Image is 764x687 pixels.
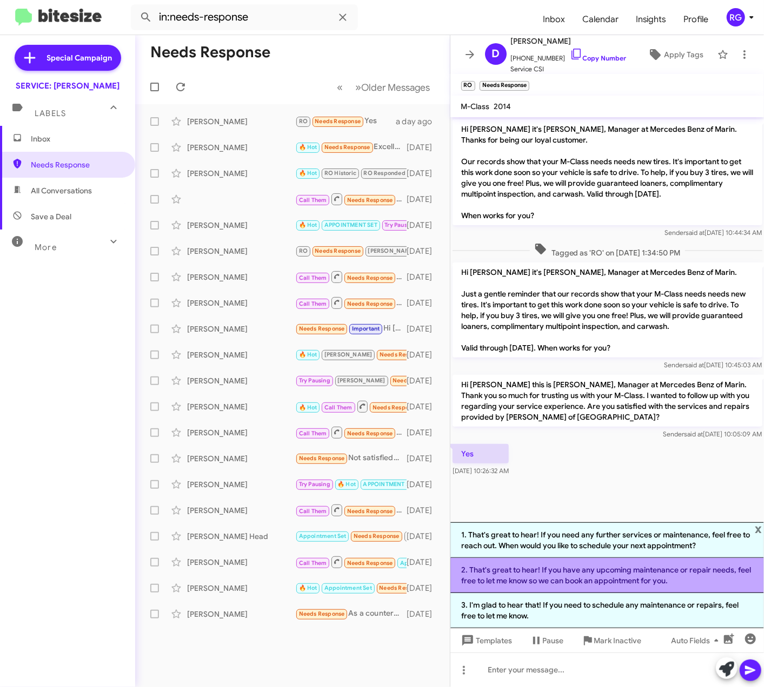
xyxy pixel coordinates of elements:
span: Needs Response [324,144,370,151]
span: Apply Tags [664,45,703,64]
p: Hi [PERSON_NAME] this is [PERSON_NAME], Manager at Mercedes Benz of Marin. Thank you so much for ... [453,375,762,427]
span: 🔥 Hot [299,404,317,411]
div: Hey [PERSON_NAME], I've been in the lobby about 20 minutes and need to get back to work. Are you ... [295,348,407,361]
div: [DATE] [407,427,441,438]
span: Needs Response [347,197,393,204]
div: [PERSON_NAME] [187,583,295,594]
a: Calendar [574,4,627,35]
span: 🔥 Hot [337,481,356,488]
div: [DATE] [407,220,441,231]
div: [PERSON_NAME] Head [187,531,295,542]
div: Perfect [295,219,407,231]
div: As a counter note, our Land Rover was being serviced at the same time. Super organized and friend... [295,608,407,620]
span: Templates [459,631,513,650]
div: Liked “Perfect thank you for letting me know !” [295,374,407,387]
span: All Conversations [31,185,92,196]
span: Needs Response [347,274,393,281]
span: Needs Response [315,118,361,125]
span: Call Them [299,197,327,204]
span: APPOINTMENT SET [324,221,377,228]
span: Labels [35,109,66,118]
div: Excellent thank you [295,141,407,153]
span: 2014 [494,102,511,111]
div: [PERSON_NAME] [187,142,295,153]
div: Inbound Call [295,296,407,309]
span: Special Campaign [47,52,112,63]
span: Sender [DATE] 10:44:34 AM [665,228,762,237]
div: [DATE] [407,583,441,594]
span: Inbox [31,133,123,144]
div: [DATE] [407,349,441,360]
span: 🔥 Hot [299,221,317,228]
div: Inbound Call [295,270,407,284]
div: [DATE] [407,142,441,153]
span: Needs Response [379,584,425,591]
div: [PERSON_NAME] [187,272,295,282]
div: Inbound Call [295,503,407,517]
div: Many thanks. [295,530,407,542]
a: Profile [675,4,718,35]
a: Copy Number [570,54,627,62]
span: Inbox [534,4,574,35]
div: [DATE] [407,557,441,568]
div: [DATE] [407,531,441,542]
div: Inbound Call [295,400,407,413]
div: [DATE] [407,246,441,257]
div: [DATE] [407,609,441,619]
div: [DATE] [407,298,441,308]
span: x [755,522,762,535]
span: Needs Response [315,247,361,254]
div: Thank you! 😊 [295,245,407,257]
span: RO [299,247,308,254]
div: SERVICE: [PERSON_NAME] [16,80,119,91]
span: Important [352,325,380,332]
span: Auto Fields [671,631,723,650]
div: [PERSON_NAME] [187,324,295,334]
span: Call Them [324,404,353,411]
small: Needs Response [480,81,529,91]
span: Sender [DATE] 10:05:09 AM [663,430,762,438]
span: Needs Response [299,610,345,617]
span: Needs Response [347,300,393,307]
span: [PERSON_NAME] [368,247,416,254]
span: More [35,243,57,252]
span: Sender [DATE] 10:45:03 AM [664,361,762,369]
span: Try Pausing [299,481,330,488]
span: RO Historic [324,170,356,177]
span: Needs Response [380,351,426,358]
div: [PERSON_NAME] [187,453,295,464]
div: [PERSON_NAME] [187,116,295,127]
span: Appointment Set [299,533,347,540]
span: » [356,80,362,94]
p: Hi [PERSON_NAME] it's [PERSON_NAME], Manager at Mercedes Benz of Marin. Just a gentle reminder th... [453,262,762,358]
p: Yes [453,444,509,463]
span: Needs Response [299,455,345,462]
a: Insights [627,4,675,35]
div: [DATE] [407,324,441,334]
span: Older Messages [362,82,430,93]
span: said at [686,228,705,237]
span: [PERSON_NAME] [511,35,627,48]
small: RO [461,81,475,91]
div: [DATE] [407,505,441,516]
div: [DATE] [407,401,441,412]
span: said at [685,361,704,369]
span: Needs Response [347,430,393,437]
div: [PERSON_NAME] [187,609,295,619]
div: [DATE] [407,479,441,490]
span: Call Them [299,508,327,515]
nav: Page navigation example [331,76,437,98]
div: Yes [295,115,396,127]
a: Special Campaign [15,45,121,71]
div: [PERSON_NAME] [187,479,295,490]
span: Appointment Set [324,584,372,591]
span: Tagged as 'RO' on [DATE] 1:34:50 PM [529,243,685,258]
span: Needs Response [373,404,418,411]
h1: Needs Response [150,44,270,61]
button: Apply Tags [638,45,712,64]
div: [PERSON_NAME] [187,349,295,360]
div: Inbound Call [295,192,407,206]
span: Service CSI [511,64,627,75]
